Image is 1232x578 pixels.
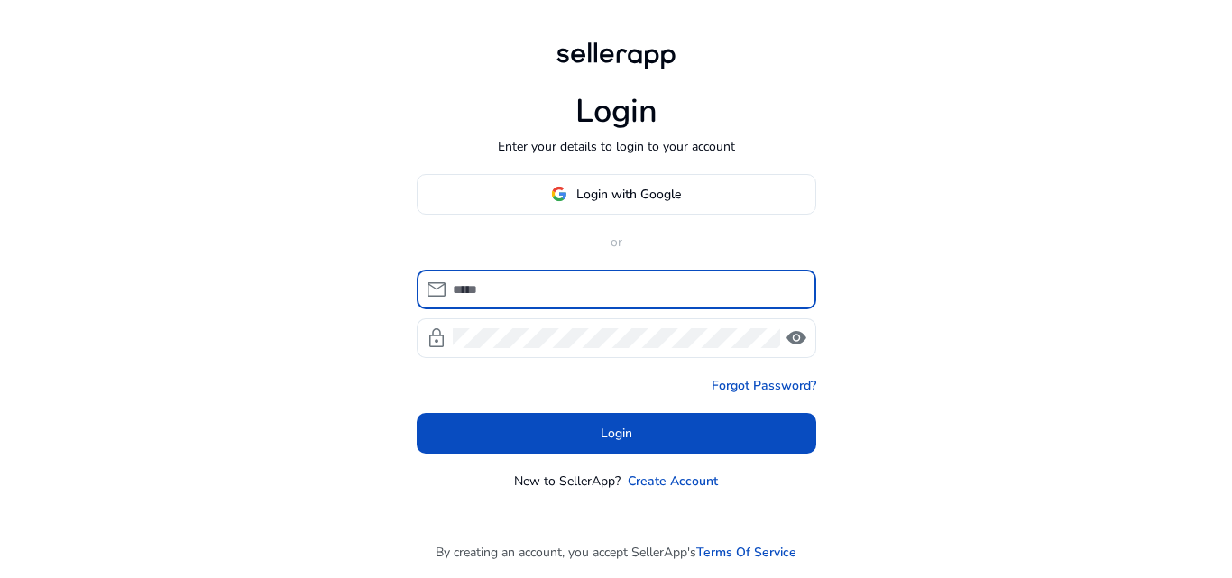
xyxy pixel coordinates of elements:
[498,137,735,156] p: Enter your details to login to your account
[696,543,796,562] a: Terms Of Service
[426,279,447,300] span: mail
[575,92,657,131] h1: Login
[576,185,681,204] span: Login with Google
[786,327,807,349] span: visibility
[417,413,816,454] button: Login
[417,174,816,215] button: Login with Google
[514,472,621,491] p: New to SellerApp?
[628,472,718,491] a: Create Account
[417,233,816,252] p: or
[551,186,567,202] img: google-logo.svg
[426,327,447,349] span: lock
[601,424,632,443] span: Login
[712,376,816,395] a: Forgot Password?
